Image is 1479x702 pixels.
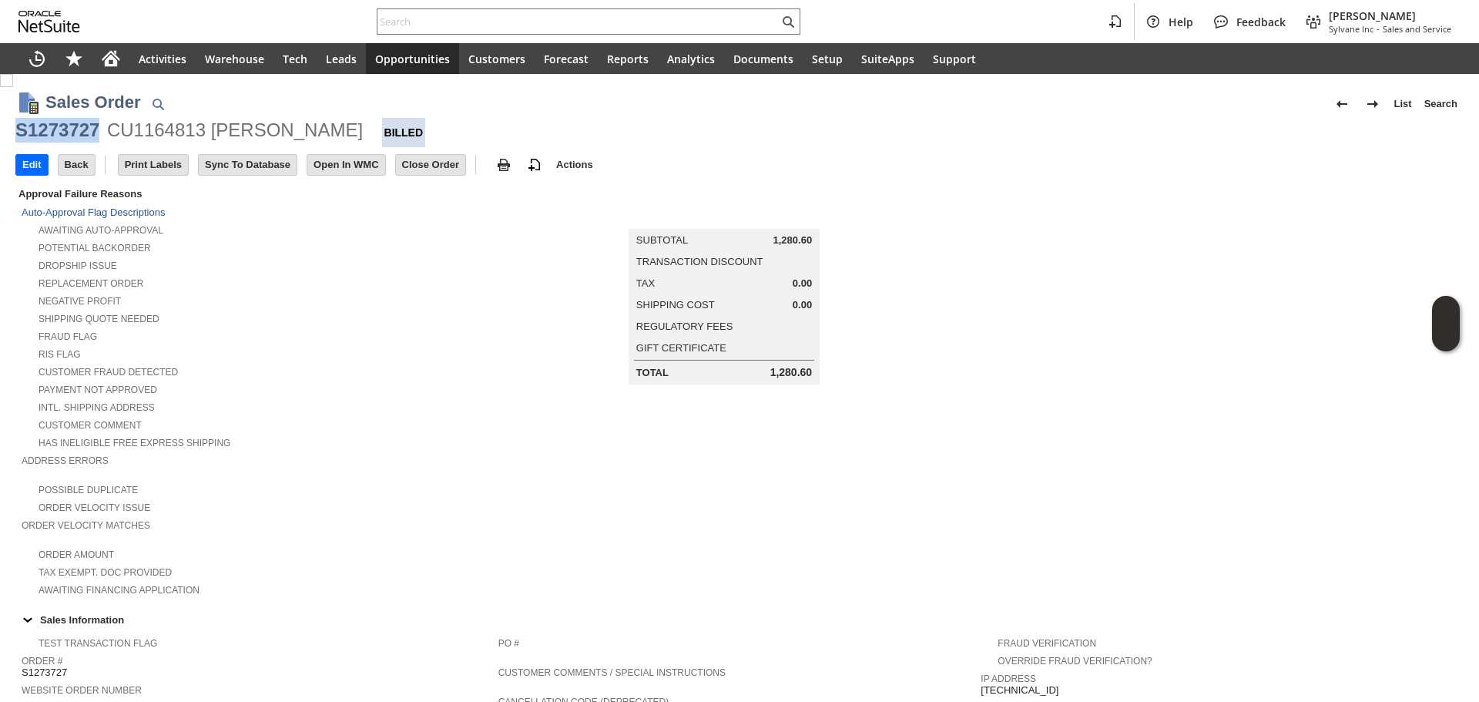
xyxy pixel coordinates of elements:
[16,155,48,175] input: Edit
[1432,324,1460,352] span: Oracle Guided Learning Widget. To move around, please hold and drag
[636,234,688,246] a: Subtotal
[119,155,188,175] input: Print Labels
[199,155,297,175] input: Sync To Database
[129,43,196,74] a: Activities
[981,673,1036,684] a: IP Address
[39,638,157,649] a: Test Transaction Flag
[1432,296,1460,351] iframe: Click here to launch Oracle Guided Learning Help Panel
[933,52,976,66] span: Support
[779,12,797,31] svg: Search
[107,118,363,143] div: CU1164813 [PERSON_NAME]
[22,656,62,667] a: Order #
[636,299,715,311] a: Shipping Cost
[39,420,142,431] a: Customer Comment
[852,43,924,74] a: SuiteApps
[636,256,763,267] a: Transaction Discount
[525,156,544,174] img: add-record.svg
[39,296,121,307] a: Negative Profit
[377,12,779,31] input: Search
[382,118,426,147] div: Billed
[39,314,159,324] a: Shipping Quote Needed
[307,155,385,175] input: Open In WMC
[28,49,46,68] svg: Recent Records
[39,260,117,271] a: Dropship Issue
[1333,95,1351,113] img: Previous
[22,455,109,466] a: Address Errors
[1329,8,1451,23] span: [PERSON_NAME]
[535,43,598,74] a: Forecast
[39,331,97,342] a: Fraud Flag
[636,342,726,354] a: Gift Certificate
[18,11,80,32] svg: logo
[15,185,492,203] div: Approval Failure Reasons
[459,43,535,74] a: Customers
[636,321,733,332] a: Regulatory Fees
[1377,23,1380,35] span: -
[55,43,92,74] div: Shortcuts
[39,225,163,236] a: Awaiting Auto-Approval
[283,52,307,66] span: Tech
[15,610,1457,630] div: Sales Information
[139,52,186,66] span: Activities
[39,549,114,560] a: Order Amount
[629,204,820,229] caption: Summary
[924,43,985,74] a: Support
[15,610,1464,630] td: Sales Information
[724,43,803,74] a: Documents
[39,502,150,513] a: Order Velocity Issue
[773,234,813,247] span: 1,280.60
[1236,15,1286,29] span: Feedback
[39,278,143,289] a: Replacement Order
[636,277,655,289] a: Tax
[598,43,658,74] a: Reports
[1418,92,1464,116] a: Search
[803,43,852,74] a: Setup
[39,567,172,578] a: Tax Exempt. Doc Provided
[1363,95,1382,113] img: Next
[793,299,812,311] span: 0.00
[326,52,357,66] span: Leads
[149,95,167,113] img: Quick Find
[770,366,813,379] span: 1,280.60
[375,52,450,66] span: Opportunities
[39,349,81,360] a: RIS flag
[102,49,120,68] svg: Home
[366,43,459,74] a: Opportunities
[667,52,715,66] span: Analytics
[1169,15,1193,29] span: Help
[196,43,273,74] a: Warehouse
[92,43,129,74] a: Home
[39,402,155,413] a: Intl. Shipping Address
[658,43,724,74] a: Analytics
[1329,23,1373,35] span: Sylvane Inc
[812,52,843,66] span: Setup
[39,243,151,254] a: Potential Backorder
[39,438,230,448] a: Has Ineligible Free Express Shipping
[65,49,83,68] svg: Shortcuts
[396,155,465,175] input: Close Order
[317,43,366,74] a: Leads
[22,520,150,531] a: Order Velocity Matches
[607,52,649,66] span: Reports
[495,156,513,174] img: print.svg
[39,367,178,378] a: Customer Fraud Detected
[998,638,1096,649] a: Fraud Verification
[998,656,1152,667] a: Override Fraud Verification?
[22,667,67,679] span: S1273727
[550,159,599,170] a: Actions
[15,118,99,143] div: S1273727
[45,89,141,115] h1: Sales Order
[59,155,95,175] input: Back
[39,585,200,596] a: Awaiting Financing Application
[981,684,1058,697] span: [TECHNICAL_ID]
[22,207,165,218] a: Auto-Approval Flag Descriptions
[636,367,669,378] a: Total
[544,52,589,66] span: Forecast
[861,52,914,66] span: SuiteApps
[22,685,142,696] a: Website Order Number
[468,52,525,66] span: Customers
[498,667,726,678] a: Customer Comments / Special Instructions
[39,385,157,395] a: Payment not approved
[1388,92,1418,116] a: List
[1383,23,1451,35] span: Sales and Service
